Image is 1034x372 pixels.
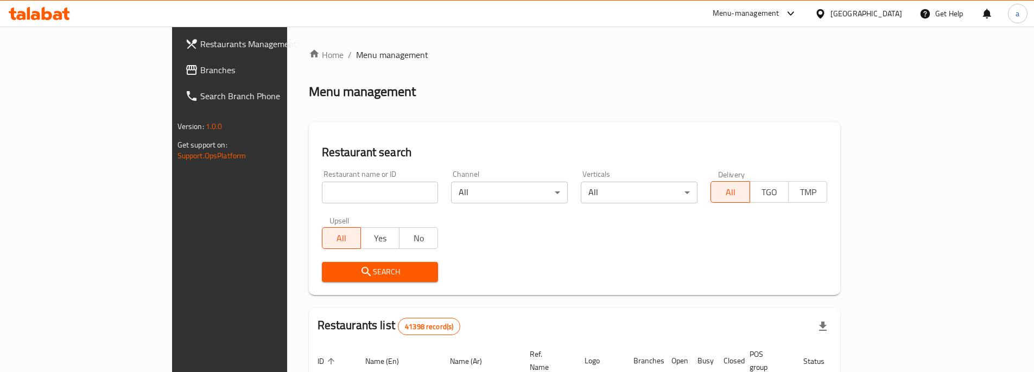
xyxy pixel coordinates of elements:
button: All [711,181,750,203]
div: All [451,182,568,203]
span: Menu management [356,48,428,61]
button: All [322,227,361,249]
span: 1.0.0 [206,119,223,133]
span: Status [803,355,839,368]
label: Delivery [718,170,745,178]
h2: Menu management [309,83,416,100]
span: Search Branch Phone [200,89,336,102]
span: TGO [754,184,784,200]
a: Support.OpsPlatform [177,149,246,163]
span: No [404,230,434,246]
div: [GEOGRAPHIC_DATA] [830,8,902,20]
nav: breadcrumb [309,48,841,61]
button: TGO [750,181,789,203]
label: Upsell [329,216,350,224]
button: No [399,227,438,249]
span: Yes [365,230,395,246]
span: All [327,230,357,246]
a: Search Branch Phone [176,83,345,109]
span: Version: [177,119,204,133]
h2: Restaurants list [318,317,461,335]
div: All [581,182,697,203]
span: Branches [200,63,336,76]
button: Search [322,262,439,282]
span: Restaurants Management [200,37,336,50]
button: TMP [788,181,827,203]
span: All [715,184,745,200]
div: Menu-management [713,7,779,20]
div: Export file [810,313,836,339]
input: Search for restaurant name or ID.. [322,182,439,203]
span: a [1016,8,1019,20]
span: Name (En) [365,355,413,368]
span: ID [318,355,338,368]
span: Get support on: [177,138,227,152]
span: Name (Ar) [450,355,496,368]
span: 41398 record(s) [398,322,460,332]
span: Search [331,265,430,279]
a: Restaurants Management [176,31,345,57]
a: Branches [176,57,345,83]
button: Yes [360,227,399,249]
div: Total records count [398,318,460,335]
h2: Restaurant search [322,144,828,161]
li: / [348,48,352,61]
span: TMP [793,184,823,200]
